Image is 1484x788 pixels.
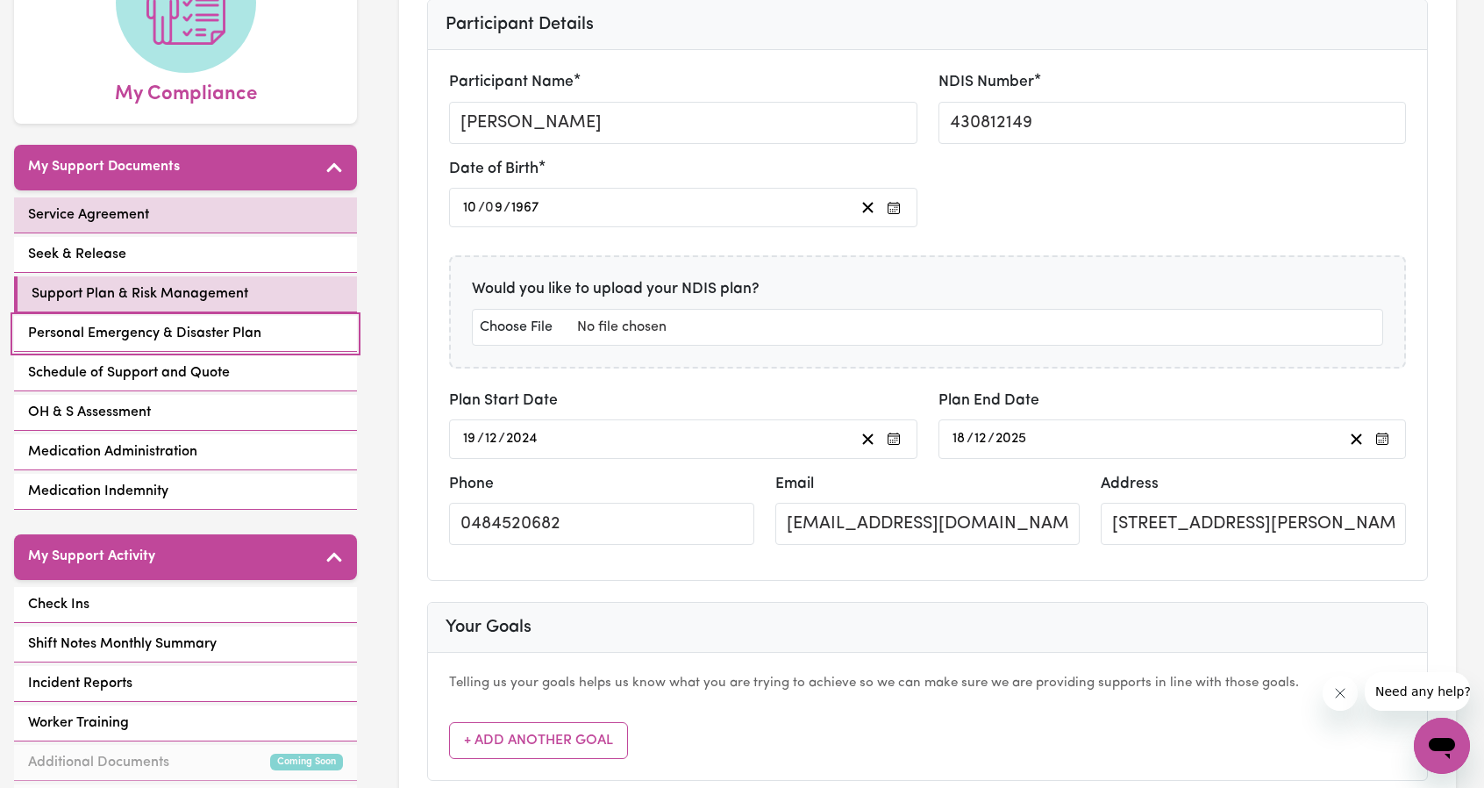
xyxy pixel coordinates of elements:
label: Email [775,473,814,496]
a: Medication Administration [14,434,357,470]
label: Address [1101,473,1159,496]
span: Medication Indemnity [28,481,168,502]
a: Worker Training [14,706,357,741]
a: Seek & Release [14,237,357,273]
input: -- [462,427,477,451]
a: Personal Emergency & Disaster Plan [14,316,357,352]
h3: Your Goals [446,617,1409,638]
input: -- [484,427,498,451]
a: Incident Reports [14,666,357,702]
label: Plan End Date [938,390,1039,412]
a: Support Plan & Risk Management [14,276,357,312]
label: Date of Birth [449,158,539,181]
input: ---- [995,427,1028,451]
a: Check Ins [14,587,357,623]
input: -- [486,196,503,219]
span: Check Ins [28,594,89,615]
span: 0 [485,201,494,215]
iframe: Message from company [1365,672,1470,711]
a: Shift Notes Monthly Summary [14,627,357,663]
input: ---- [505,427,539,451]
span: Additional Documents [28,752,169,773]
iframe: Close message [1323,676,1358,711]
span: Service Agreement [28,204,149,226]
a: Additional DocumentsComing Soon [14,745,357,781]
a: Service Agreement [14,197,357,233]
h3: Participant Details [446,14,1409,35]
a: OH & S Assessment [14,395,357,431]
label: NDIS Number [938,71,1034,94]
label: Plan Start Date [449,390,558,412]
span: Seek & Release [28,244,126,265]
a: Medication Indemnity [14,474,357,510]
span: / [967,431,974,447]
span: My Compliance [115,73,257,110]
iframe: Button to launch messaging window [1414,718,1470,774]
span: Schedule of Support and Quote [28,362,230,383]
label: Would you like to upload your NDIS plan? [472,278,760,301]
span: OH & S Assessment [28,402,151,423]
span: Incident Reports [28,673,132,694]
span: / [478,200,485,216]
span: Personal Emergency & Disaster Plan [28,323,261,344]
input: -- [462,196,478,219]
label: Participant Name [449,71,574,94]
label: Phone [449,473,494,496]
button: My Support Documents [14,145,357,190]
p: Telling us your goals helps us know what you are trying to achieve so we can make sure we are pro... [449,674,1406,694]
h5: My Support Documents [28,159,180,176]
input: -- [952,427,967,451]
h5: My Support Activity [28,548,155,565]
span: Need any help? [11,12,106,26]
span: / [988,431,995,447]
span: Worker Training [28,713,129,734]
button: + Add Another Goal [449,722,628,759]
span: Support Plan & Risk Management [32,283,248,304]
input: -- [974,427,988,451]
small: Coming Soon [270,754,343,770]
span: Medication Administration [28,441,197,462]
span: / [477,431,484,447]
a: Schedule of Support and Quote [14,355,357,391]
button: My Support Activity [14,534,357,580]
span: / [503,200,510,216]
input: ---- [510,196,540,219]
span: / [498,431,505,447]
span: Shift Notes Monthly Summary [28,634,217,655]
